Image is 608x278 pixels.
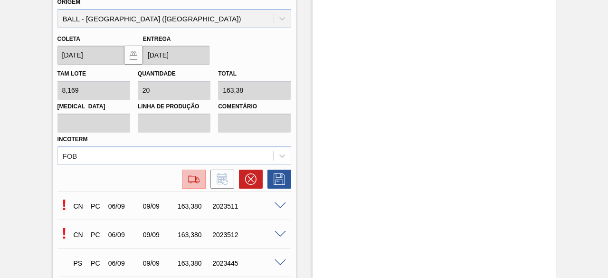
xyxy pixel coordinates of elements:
[263,170,291,189] div: Salvar Pedido
[141,259,178,267] div: 09/09/2025
[57,46,124,65] input: dd/mm/yyyy
[63,152,77,160] div: FOB
[88,231,105,239] div: Pedido de Compra
[141,202,178,210] div: 09/09/2025
[143,36,171,42] label: Entrega
[138,100,210,114] label: Linha de Produção
[88,202,105,210] div: Pedido de Compra
[128,49,139,61] img: locked
[57,70,86,77] label: Tam lote
[218,100,291,114] label: Comentário
[175,259,213,267] div: 163,380
[71,253,88,274] div: Aguardando PC SAP
[71,224,88,245] div: Composição de Carga em Negociação
[234,170,263,189] div: Cancelar pedido
[143,46,209,65] input: dd/mm/yyyy
[138,70,176,77] label: Quantidade
[124,46,143,65] button: locked
[175,231,213,239] div: 163,380
[210,202,247,210] div: 2023511
[206,170,234,189] div: Informar alteração no pedido
[106,202,143,210] div: 06/09/2025
[210,259,247,267] div: 2023445
[88,259,105,267] div: Pedido de Compra
[57,36,80,42] label: Coleta
[106,231,143,239] div: 06/09/2025
[218,70,237,77] label: Total
[106,259,143,267] div: 06/09/2025
[175,202,213,210] div: 163,380
[74,259,85,267] p: PS
[177,170,206,189] div: Ir para Composição de Carga
[57,225,71,242] p: Pendente de aceite
[74,231,85,239] p: CN
[71,196,88,217] div: Composição de Carga em Negociação
[57,100,130,114] label: [MEDICAL_DATA]
[141,231,178,239] div: 09/09/2025
[57,196,71,214] p: Pendente de aceite
[210,231,247,239] div: 2023512
[57,136,88,143] label: Incoterm
[74,202,85,210] p: CN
